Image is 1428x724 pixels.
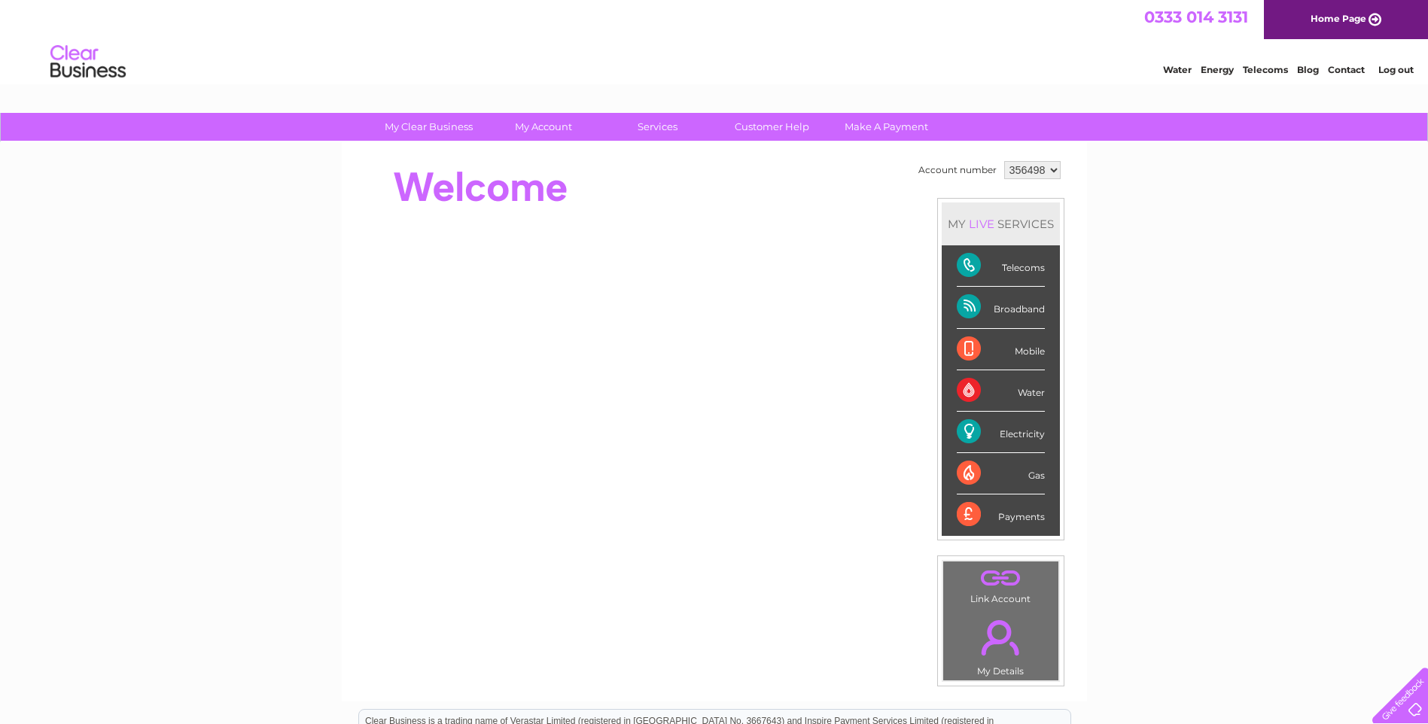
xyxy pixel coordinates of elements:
a: Telecoms [1243,64,1288,75]
a: Log out [1378,64,1414,75]
div: Clear Business is a trading name of Verastar Limited (registered in [GEOGRAPHIC_DATA] No. 3667643... [359,8,1070,73]
a: Make A Payment [824,113,948,141]
div: Water [957,370,1045,412]
a: . [947,565,1055,592]
a: Blog [1297,64,1319,75]
td: My Details [942,607,1059,681]
td: Account number [915,157,1000,183]
a: Customer Help [710,113,834,141]
div: Telecoms [957,245,1045,287]
a: Services [595,113,720,141]
img: logo.png [50,39,126,85]
a: My Account [481,113,605,141]
a: Contact [1328,64,1365,75]
td: Link Account [942,561,1059,608]
div: MY SERVICES [942,202,1060,245]
a: Energy [1201,64,1234,75]
div: Payments [957,494,1045,535]
div: Mobile [957,329,1045,370]
a: Water [1163,64,1192,75]
a: . [947,611,1055,664]
a: 0333 014 3131 [1144,8,1248,26]
div: Broadband [957,287,1045,328]
div: Gas [957,453,1045,494]
div: Electricity [957,412,1045,453]
a: My Clear Business [367,113,491,141]
div: LIVE [966,217,997,231]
